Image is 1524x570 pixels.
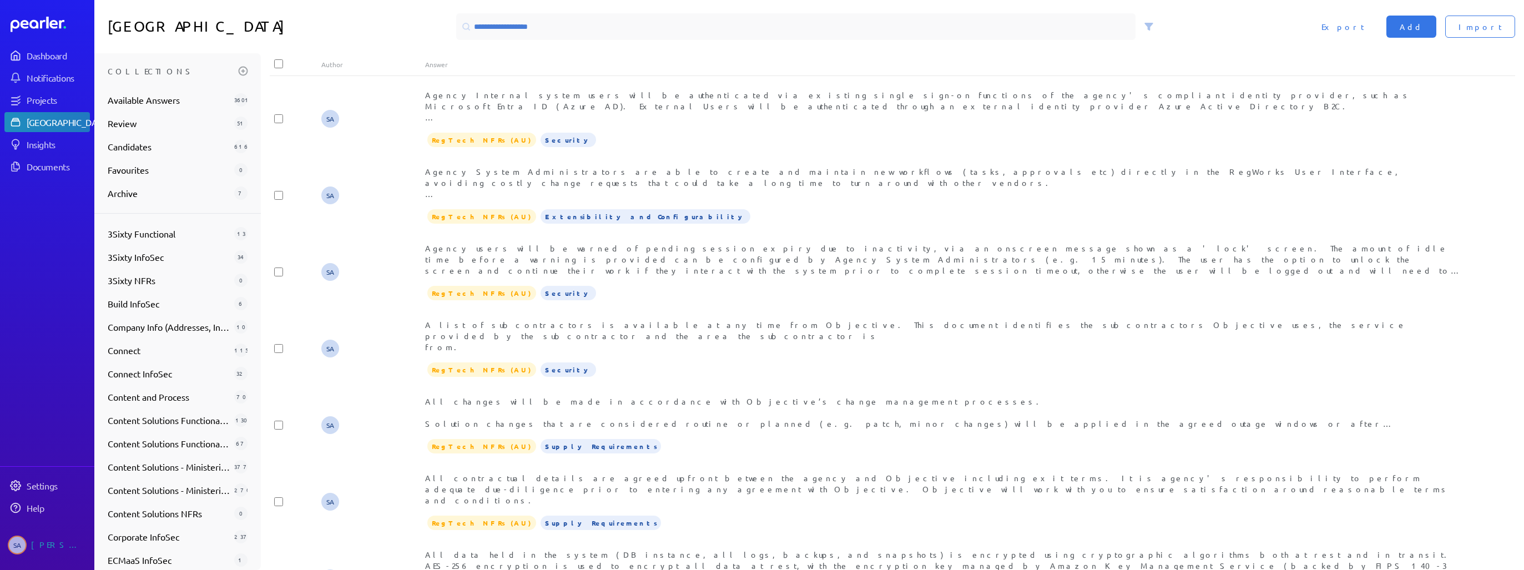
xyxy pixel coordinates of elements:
[541,362,596,377] span: Security
[4,157,90,176] a: Documents
[108,437,230,450] span: Content Solutions Functional w/Images (Old _ For Review)
[234,320,248,334] div: 10
[108,140,230,153] span: Candidates
[541,516,661,530] span: Supply Requirements
[108,553,230,567] span: ECMaaS InfoSec
[4,90,90,110] a: Projects
[234,413,248,427] div: 130
[108,13,452,40] h1: [GEOGRAPHIC_DATA]
[27,161,89,172] div: Documents
[234,507,248,520] div: 0
[234,93,248,107] div: 3601
[427,286,536,300] span: RegTech NFRs (AU)
[27,480,89,491] div: Settings
[1321,21,1364,32] span: Export
[11,17,90,32] a: Dashboard
[1308,16,1377,38] button: Export
[234,274,248,287] div: 0
[427,209,536,224] span: RegTech NFRs (AU)
[541,209,750,224] span: Extensibility and Configurability
[427,516,536,530] span: RegTech NFRs (AU)
[321,340,339,357] span: Steve Ackermann
[321,186,339,204] span: Steve Ackermann
[108,274,230,287] span: 3Sixty NFRs
[108,117,230,130] span: Review
[27,94,89,105] div: Projects
[321,263,339,281] span: Steve Ackermann
[234,117,248,130] div: 51
[427,439,536,453] span: RegTech NFRs (AU)
[234,437,248,450] div: 67
[1459,21,1502,32] span: Import
[4,134,90,154] a: Insights
[427,362,536,377] span: RegTech NFRs (AU)
[234,250,248,264] div: 34
[108,367,230,380] span: Connect InfoSec
[321,110,339,128] span: Steve Ackermann
[425,396,1463,429] div: All changes will be made in accordance with Objective’s change management processes. Solution cha...
[425,319,1463,352] div: A list of subcontractors is available at any time from Objective. This document identifies the su...
[234,140,248,153] div: 616
[425,60,1463,69] div: Answer
[27,117,109,128] div: [GEOGRAPHIC_DATA]
[27,502,89,513] div: Help
[4,498,90,518] a: Help
[4,68,90,88] a: Notifications
[321,60,425,69] div: Author
[234,530,248,543] div: 237
[108,483,230,497] span: Content Solutions - Ministerials - Non Functional
[541,439,661,453] span: Supply Requirements
[234,297,248,310] div: 6
[8,536,27,554] span: Steve Ackermann
[4,112,90,132] a: [GEOGRAPHIC_DATA]
[108,163,230,176] span: Favourites
[541,133,596,147] span: Security
[27,72,89,83] div: Notifications
[425,89,1463,123] div: Agency Internal system users will be authenticated via existing single sign-on functions of the a...
[425,243,1463,276] div: Agency users will be warned of pending session expiry due to inactivity, via an onscreen message ...
[108,460,230,473] span: Content Solutions - Ministerials - Functional
[108,227,230,240] span: 3Sixty Functional
[108,250,230,264] span: 3Sixty InfoSec
[108,62,234,80] h3: Collections
[108,344,230,357] span: Connect
[4,46,90,65] a: Dashboard
[4,531,90,559] a: SA[PERSON_NAME]
[234,186,248,200] div: 7
[108,186,230,200] span: Archive
[321,493,339,511] span: Steve Ackermann
[108,390,230,403] span: Content and Process
[234,344,248,357] div: 115
[1386,16,1436,38] button: Add
[108,413,230,427] span: Content Solutions Functional (Review)
[425,166,1463,199] div: Agency System Administrators are able to create and maintain new workflows (tasks, approvals etc)...
[234,227,248,240] div: 13
[234,460,248,473] div: 377
[108,507,230,520] span: Content Solutions NFRs
[425,472,1463,506] div: All contractual details are agreed upfront between the agency and Objective including exit terms....
[234,483,248,497] div: 270
[108,530,230,543] span: Corporate InfoSec
[108,93,230,107] span: Available Answers
[1445,16,1515,38] button: Import
[234,367,248,380] div: 32
[234,553,248,567] div: 1
[108,320,230,334] span: Company Info (Addresses, Insurance, etc)
[541,286,596,300] span: Security
[234,390,248,403] div: 70
[427,133,536,147] span: RegTech NFRs (AU)
[108,297,230,310] span: Build InfoSec
[27,139,89,150] div: Insights
[27,50,89,61] div: Dashboard
[4,476,90,496] a: Settings
[1400,21,1423,32] span: Add
[234,163,248,176] div: 0
[31,536,87,554] div: [PERSON_NAME]
[321,416,339,434] span: Steve Ackermann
